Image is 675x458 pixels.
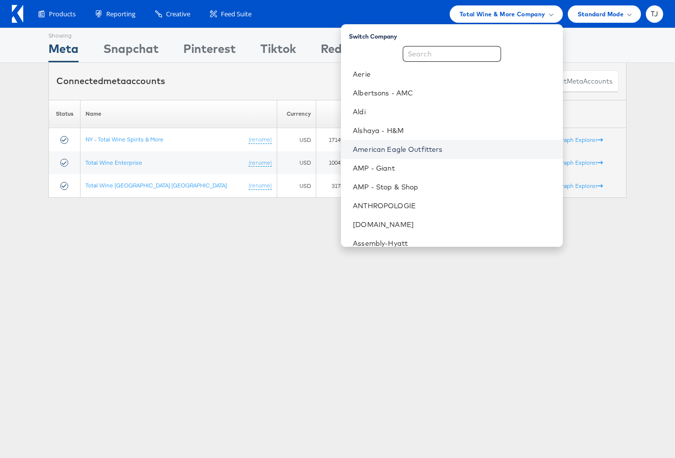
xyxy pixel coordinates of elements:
[106,9,135,19] span: Reporting
[353,88,554,98] a: Albertsons - AMC
[103,75,126,87] span: meta
[48,40,79,62] div: Meta
[557,182,603,189] a: Graph Explorer
[353,220,554,229] a: [DOMAIN_NAME]
[353,201,554,211] a: ANTHROPOLOGIE
[166,9,190,19] span: Creative
[249,182,272,190] a: (rename)
[567,77,583,86] span: meta
[85,182,227,189] a: Total Wine [GEOGRAPHIC_DATA] [GEOGRAPHIC_DATA]
[260,40,296,62] div: Tiktok
[557,159,603,166] a: Graph Explorer
[277,151,316,175] td: USD
[221,9,252,19] span: Feed Suite
[578,9,624,19] span: Standard Mode
[534,70,619,92] button: ConnectmetaAccounts
[56,75,165,88] div: Connected accounts
[316,128,381,151] td: 1714900278528516
[557,136,603,143] a: Graph Explorer
[277,174,316,197] td: USD
[85,159,142,166] a: Total Wine Enterprise
[277,128,316,151] td: USD
[316,151,381,175] td: 1004133309605220
[249,159,272,167] a: (rename)
[81,100,277,128] th: Name
[49,9,76,19] span: Products
[249,136,272,144] a: (rename)
[183,40,236,62] div: Pinterest
[353,107,554,117] a: Aldi
[353,163,554,173] a: AMP - Giant
[85,136,164,143] a: NY - Total Wine Spirits & More
[49,100,81,128] th: Status
[403,46,501,62] input: Search
[353,126,554,136] a: Alshaya - H&M
[321,40,358,62] div: Reddit
[353,182,554,192] a: AMP - Stop & Shop
[48,28,79,40] div: Showing
[103,40,159,62] div: Snapchat
[353,69,554,79] a: Aerie
[353,238,554,248] a: Assembly-Hyatt
[277,100,316,128] th: Currency
[651,11,658,17] span: TJ
[460,9,546,19] span: Total Wine & More Company
[316,174,381,197] td: 317680871005852
[349,28,562,41] div: Switch Company
[353,144,554,154] a: American Eagle Outfitters
[316,100,381,128] th: ID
